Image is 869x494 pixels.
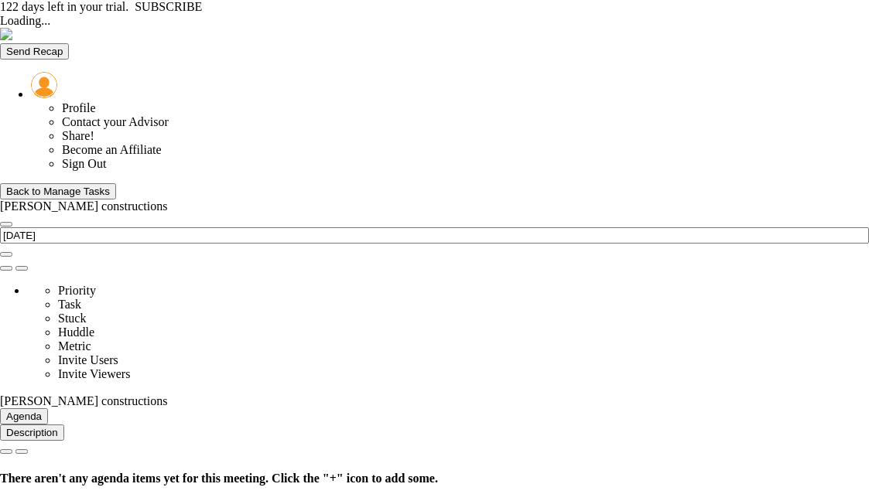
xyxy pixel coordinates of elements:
span: Priority [58,284,96,297]
span: Send Recap [6,46,63,57]
span: Share! [62,129,94,142]
span: Stuck [58,312,86,325]
span: Task [58,298,81,311]
span: Invite Users [58,353,118,366]
span: Become an Affiliate [62,143,162,156]
span: Sign Out [62,157,106,170]
span: Contact your Advisor [62,115,169,128]
div: Back to Manage Tasks [6,186,110,197]
span: Metric [58,339,91,353]
span: Description [6,427,58,438]
span: Invite Viewers [58,367,130,380]
span: Huddle [58,325,94,339]
span: Agenda [6,411,42,422]
span: Profile [62,101,96,114]
img: 157261.Person.photo [31,72,57,98]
